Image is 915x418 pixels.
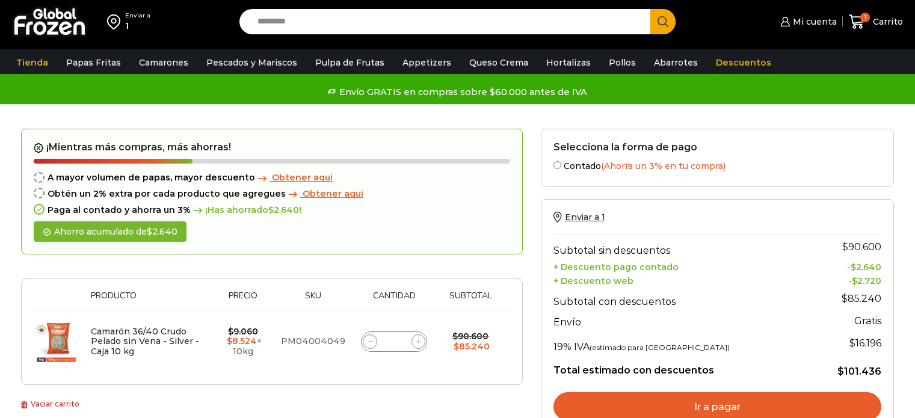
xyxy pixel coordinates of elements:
[553,331,809,355] th: 19% IVA
[91,326,199,357] a: Camarón 36/40 Crudo Pelado sin Vena - Silver - Caja 10 kg
[603,51,642,74] a: Pollos
[565,212,605,223] span: Enviar a 1
[842,241,848,253] span: $
[437,291,504,310] th: Subtotal
[553,355,809,378] th: Total estimado con descuentos
[125,11,150,20] div: Enviar a
[463,51,534,74] a: Queso Crema
[842,293,848,304] span: $
[133,51,194,74] a: Camarones
[553,272,809,286] th: + Descuento web
[454,341,459,352] span: $
[809,259,881,273] td: -
[849,337,855,349] span: $
[553,159,881,171] label: Contado
[351,291,437,310] th: Cantidad
[452,331,488,342] bdi: 90.600
[34,173,510,183] div: A mayor volumen de papas, mayor descuento
[21,399,79,408] a: Vaciar carrito
[255,173,333,183] a: Obtener aqui
[200,51,303,74] a: Pescados y Mariscos
[854,315,881,327] strong: Gratis
[809,272,881,286] td: -
[303,188,363,199] span: Obtener aqui
[553,286,809,310] th: Subtotal con descuentos
[60,51,127,74] a: Papas Fritas
[228,326,233,337] span: $
[228,326,258,337] bdi: 9.060
[852,275,857,286] span: $
[34,141,510,153] h2: ¡Mientras más compras, más ahorras!
[275,291,351,310] th: Sku
[553,141,881,153] h2: Selecciona la forma de pago
[553,212,605,223] a: Enviar a 1
[454,341,490,352] bdi: 85.240
[396,51,457,74] a: Appetizers
[648,51,704,74] a: Abarrotes
[842,293,881,304] bdi: 85.240
[107,11,125,32] img: address-field-icon.svg
[842,241,881,253] bdi: 90.600
[386,333,402,350] input: Product quantity
[553,161,561,169] input: Contado(Ahorra un 3% en tu compra)
[268,204,299,215] bdi: 2.640
[553,310,809,331] th: Envío
[34,189,510,199] div: Obtén un 2% extra por cada producto que agregues
[85,291,211,310] th: Producto
[650,9,676,34] button: Search button
[275,310,351,373] td: PM04004049
[147,226,152,237] span: $
[860,13,870,22] span: 1
[777,10,836,34] a: Mi cuenta
[837,366,881,377] bdi: 101.436
[211,310,275,373] td: × 10kg
[227,336,257,346] bdi: 8.524
[553,259,809,273] th: + Descuento pago contado
[147,226,177,237] bdi: 2.640
[125,20,150,32] div: 1
[601,161,726,171] span: (Ahorra un 3% en tu compra)
[553,235,809,259] th: Subtotal sin descuentos
[540,51,597,74] a: Hortalizas
[849,337,881,349] span: 16.196
[710,51,777,74] a: Descuentos
[286,189,363,199] a: Obtener aqui
[837,366,844,377] span: $
[852,275,881,286] bdi: 2.720
[227,336,232,346] span: $
[851,262,881,272] bdi: 2.640
[849,8,903,36] a: 1 Carrito
[452,331,458,342] span: $
[10,51,54,74] a: Tienda
[272,172,333,183] span: Obtener aqui
[268,204,274,215] span: $
[790,16,837,28] span: Mi cuenta
[309,51,390,74] a: Pulpa de Frutas
[191,205,301,215] span: ¡Has ahorrado !
[870,16,903,28] span: Carrito
[34,205,510,215] div: Paga al contado y ahorra un 3%
[211,291,275,310] th: Precio
[851,262,856,272] span: $
[34,221,186,242] div: Ahorro acumulado de
[590,343,730,352] small: (estimado para [GEOGRAPHIC_DATA])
